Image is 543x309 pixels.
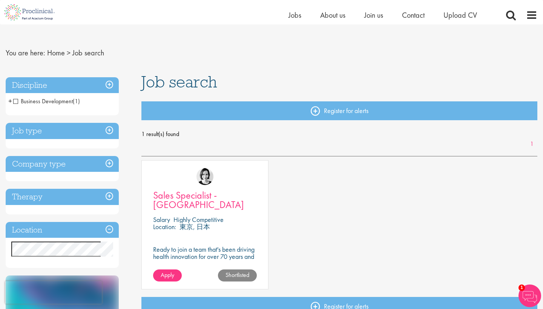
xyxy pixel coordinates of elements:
[141,72,217,92] span: Job search
[141,101,537,120] a: Register for alerts
[47,48,65,58] a: breadcrumb link
[6,222,119,238] h3: Location
[6,123,119,139] h3: Job type
[161,271,174,279] span: Apply
[153,269,182,281] a: Apply
[196,168,213,185] img: Nic Choa
[6,156,119,172] h3: Company type
[13,97,80,105] span: Business Development
[153,222,176,231] span: Location:
[6,77,119,93] h3: Discipline
[72,48,104,58] span: Job search
[320,10,345,20] a: About us
[5,281,102,304] iframe: reCAPTCHA
[67,48,71,58] span: >
[443,10,477,20] a: Upload CV
[141,128,537,140] span: 1 result(s) found
[288,10,301,20] a: Jobs
[526,140,537,148] a: 1
[364,10,383,20] a: Join us
[73,97,80,105] span: (1)
[8,95,12,107] span: +
[179,222,210,231] p: 東京, 日本
[153,191,257,210] a: Sales Specialist - [GEOGRAPHIC_DATA]
[153,189,244,211] span: Sales Specialist - [GEOGRAPHIC_DATA]
[173,215,224,224] p: Highly Competitive
[153,215,170,224] span: Salary
[13,97,73,105] span: Business Development
[6,48,45,58] span: You are here:
[518,285,541,307] img: Chatbot
[518,285,525,291] span: 1
[153,246,257,274] p: Ready to join a team that's been driving health innovation for over 70 years and build a career y...
[218,269,257,281] a: Shortlisted
[402,10,425,20] a: Contact
[6,189,119,205] h3: Therapy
